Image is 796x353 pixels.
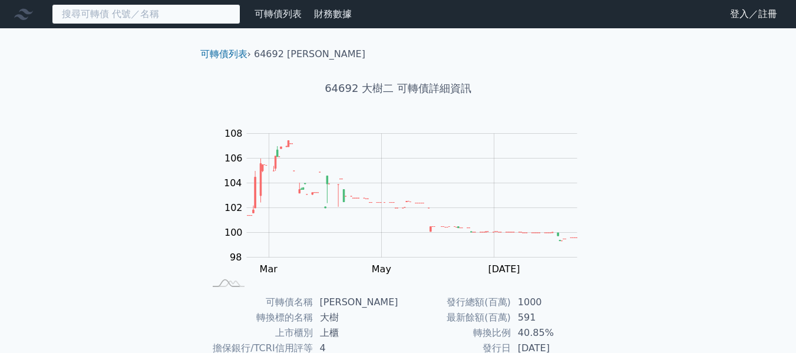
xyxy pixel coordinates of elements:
[372,263,391,275] tspan: May
[205,310,313,325] td: 轉換標的名稱
[314,8,352,19] a: 財務數據
[721,5,787,24] a: 登入／註冊
[488,263,520,275] tspan: [DATE]
[313,310,398,325] td: 大樹
[224,202,243,213] tspan: 102
[224,153,243,164] tspan: 106
[737,296,796,353] iframe: Chat Widget
[511,325,592,341] td: 40.85%
[230,252,242,263] tspan: 98
[255,8,302,19] a: 可轉債列表
[398,295,511,310] td: 發行總額(百萬)
[224,177,242,189] tspan: 104
[224,227,243,238] tspan: 100
[737,296,796,353] div: 聊天小工具
[191,80,606,97] h1: 64692 大樹二 可轉債詳細資訊
[511,295,592,310] td: 1000
[398,310,511,325] td: 最新餘額(百萬)
[218,128,595,275] g: Chart
[205,295,313,310] td: 可轉債名稱
[254,47,365,61] li: 64692 [PERSON_NAME]
[398,325,511,341] td: 轉換比例
[200,47,251,61] li: ›
[200,48,247,60] a: 可轉債列表
[511,310,592,325] td: 591
[313,295,398,310] td: [PERSON_NAME]
[260,263,278,275] tspan: Mar
[205,325,313,341] td: 上市櫃別
[52,4,240,24] input: 搜尋可轉債 代號／名稱
[313,325,398,341] td: 上櫃
[224,128,243,139] tspan: 108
